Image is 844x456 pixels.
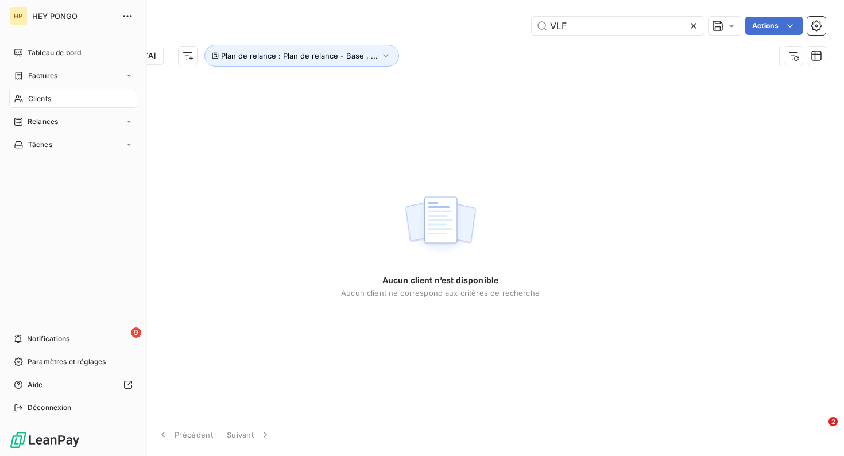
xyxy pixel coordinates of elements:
[150,423,220,447] button: Précédent
[27,334,69,344] span: Notifications
[28,380,43,390] span: Aide
[28,117,58,127] span: Relances
[532,17,704,35] input: Rechercher
[745,17,803,35] button: Actions
[28,403,72,413] span: Déconnexion
[220,423,278,447] button: Suivant
[28,71,57,81] span: Factures
[32,11,115,21] span: HEY PONGO
[221,51,378,60] span: Plan de relance : Plan de relance - Base , ...
[382,275,498,286] span: Aucun client n’est disponible
[404,190,477,261] img: empty state
[131,327,141,338] span: 9
[28,140,52,150] span: Tâches
[828,417,838,426] span: 2
[9,431,80,449] img: Logo LeanPay
[28,48,81,58] span: Tableau de bord
[28,94,51,104] span: Clients
[9,7,28,25] div: HP
[204,45,399,67] button: Plan de relance : Plan de relance - Base , ...
[28,357,106,367] span: Paramètres et réglages
[805,417,833,445] iframe: Intercom live chat
[341,288,540,297] span: Aucun client ne correspond aux critères de recherche
[9,376,137,394] a: Aide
